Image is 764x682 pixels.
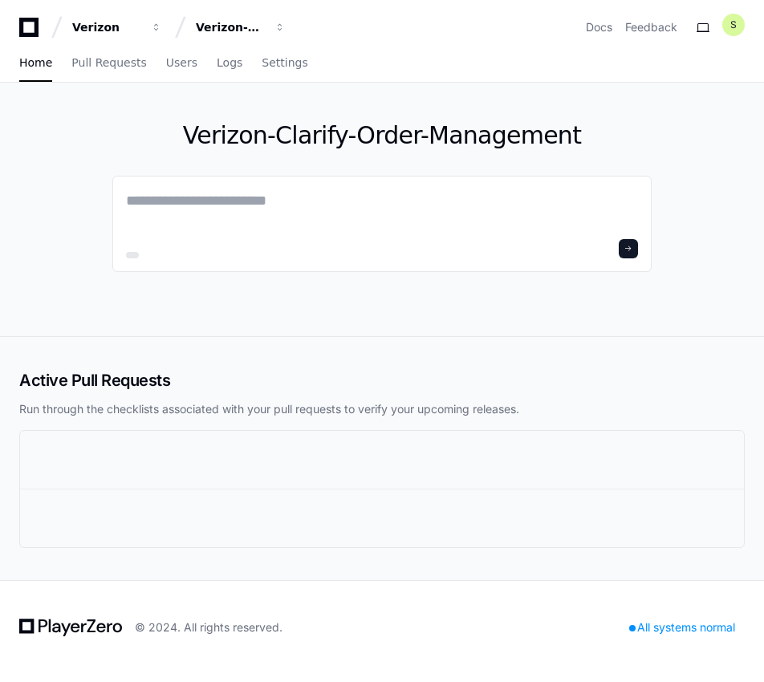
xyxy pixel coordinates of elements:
[135,619,282,635] div: © 2024. All rights reserved.
[625,19,677,35] button: Feedback
[196,19,265,35] div: Verizon-Clarify-Order-Management
[620,616,745,639] div: All systems normal
[722,14,745,36] button: S
[262,45,307,82] a: Settings
[66,13,169,42] button: Verizon
[71,58,146,67] span: Pull Requests
[19,45,52,82] a: Home
[166,58,197,67] span: Users
[217,45,242,82] a: Logs
[166,45,197,82] a: Users
[586,19,612,35] a: Docs
[72,19,141,35] div: Verizon
[217,58,242,67] span: Logs
[19,58,52,67] span: Home
[112,121,652,150] h1: Verizon-Clarify-Order-Management
[730,18,737,31] h1: S
[19,401,745,417] p: Run through the checklists associated with your pull requests to verify your upcoming releases.
[71,45,146,82] a: Pull Requests
[262,58,307,67] span: Settings
[19,369,745,392] h2: Active Pull Requests
[189,13,292,42] button: Verizon-Clarify-Order-Management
